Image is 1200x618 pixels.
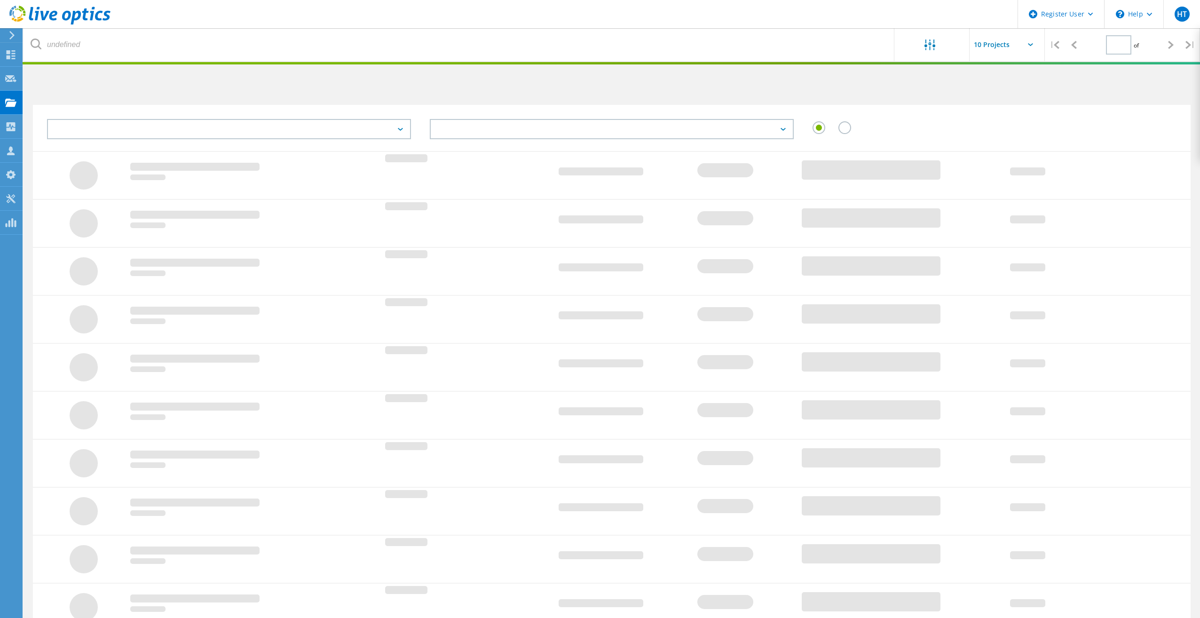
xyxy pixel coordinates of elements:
[1181,28,1200,62] div: |
[1045,28,1064,62] div: |
[1116,10,1124,18] svg: \n
[9,20,111,26] a: Live Optics Dashboard
[1134,41,1139,49] span: of
[1177,10,1187,18] span: HT
[24,28,895,61] input: undefined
